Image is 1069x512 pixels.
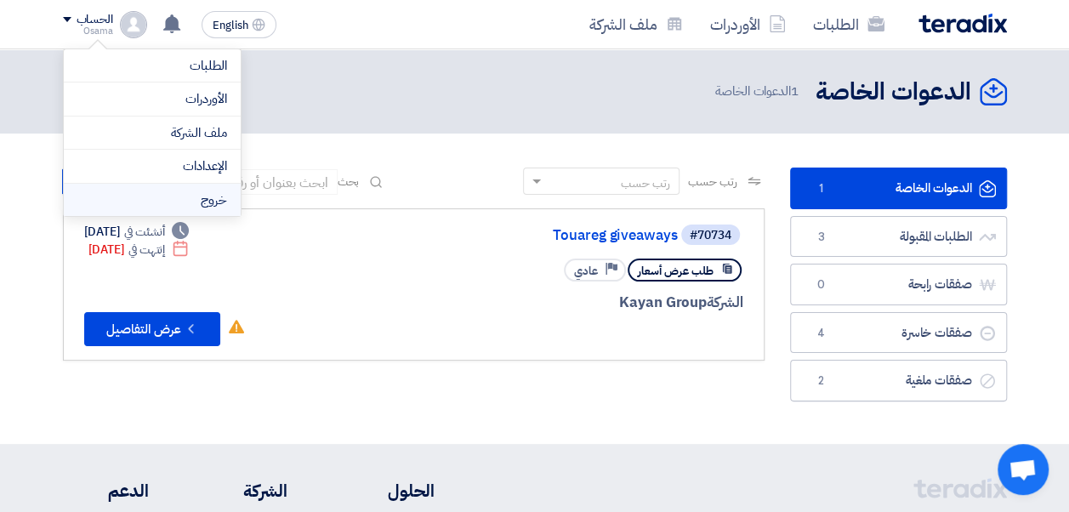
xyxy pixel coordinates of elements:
div: رتب حسب [621,174,670,192]
a: صفقات خاسرة4 [790,312,1007,354]
span: أنشئت في [124,223,165,241]
li: خروج [64,184,241,217]
a: الطلبات [77,56,227,76]
span: 3 [811,229,832,246]
a: Open chat [998,444,1049,495]
img: profile_test.png [120,11,147,38]
div: [DATE] [84,223,190,241]
span: 4 [811,325,832,342]
a: الأوردرات [77,89,227,109]
span: عادي [574,263,598,279]
span: بحث [338,173,360,191]
div: Osama [63,26,113,36]
div: Kayan Group [334,292,743,314]
span: إنتهت في [128,241,165,259]
span: الدعوات الخاصة [715,82,802,101]
span: 0 [811,276,832,293]
button: English [202,11,276,38]
li: الدعم [63,478,149,503]
span: 2 [811,373,832,390]
a: الإعدادات [77,156,227,176]
span: 1 [811,180,832,197]
li: الشركة [199,478,287,503]
span: الشركة [707,292,743,313]
div: [DATE] [88,241,190,259]
h2: الدعوات الخاصة [816,76,971,109]
img: Teradix logo [918,14,1007,33]
span: رتب حسب [688,173,736,191]
a: الطلبات [799,4,898,44]
div: الحساب [77,13,113,27]
span: English [213,20,248,31]
a: الدعوات الخاصة1 [790,168,1007,209]
span: طلب عرض أسعار [638,263,714,279]
a: صفقات ملغية2 [790,360,1007,401]
span: 1 [791,82,799,100]
li: الحلول [338,478,435,503]
a: ملف الشركة [576,4,697,44]
a: الأوردرات [697,4,799,44]
a: Touareg giveaways [338,228,678,243]
a: صفقات رابحة0 [790,264,1007,305]
button: عرض التفاصيل [84,312,220,346]
div: #70734 [690,230,731,242]
a: الطلبات المقبولة3 [790,216,1007,258]
a: ملف الشركة [77,123,227,143]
